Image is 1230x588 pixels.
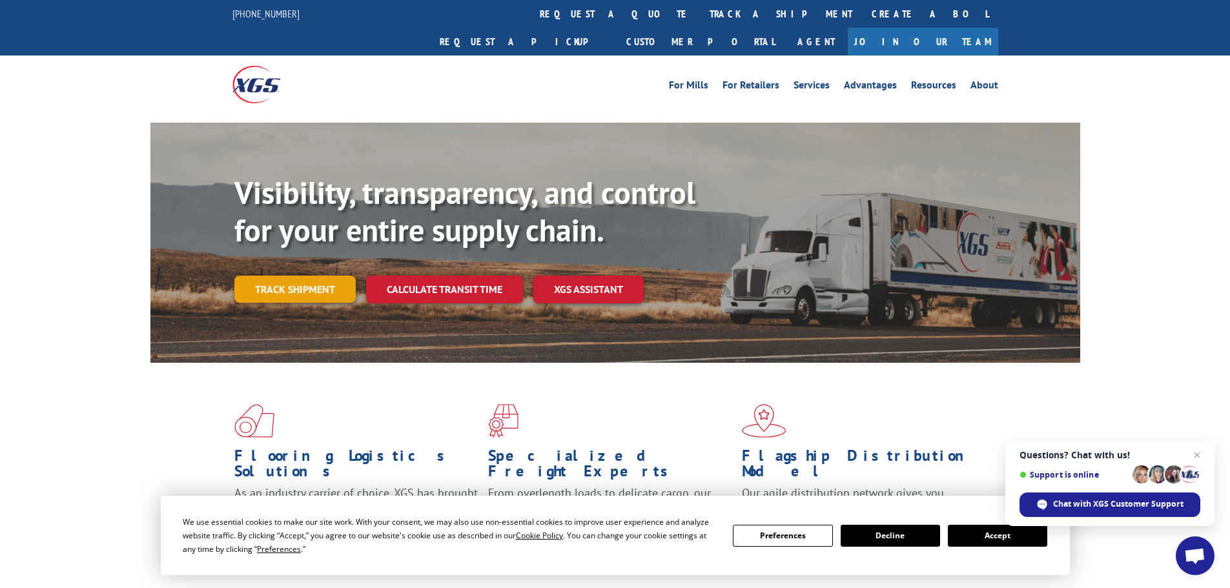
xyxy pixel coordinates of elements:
a: About [970,80,998,94]
span: Our agile distribution network gives you nationwide inventory management on demand. [742,485,979,516]
a: Calculate transit time [366,276,523,303]
button: Preferences [733,525,832,547]
button: Accept [948,525,1047,547]
a: Advantages [844,80,897,94]
span: As an industry carrier of choice, XGS has brought innovation and dedication to flooring logistics... [234,485,478,531]
img: xgs-icon-total-supply-chain-intelligence-red [234,404,274,438]
img: xgs-icon-focused-on-flooring-red [488,404,518,438]
h1: Flagship Distribution Model [742,448,986,485]
a: Agent [784,28,848,56]
a: Track shipment [234,276,356,303]
a: [PHONE_NUMBER] [232,7,300,20]
a: Services [794,80,830,94]
span: Chat with XGS Customer Support [1053,498,1184,510]
span: Cookie Policy [516,530,563,541]
span: Close chat [1189,447,1205,463]
span: Support is online [1020,470,1128,480]
div: Open chat [1176,536,1215,575]
p: From overlength loads to delicate cargo, our experienced staff knows the best way to move your fr... [488,485,732,543]
a: For Mills [669,80,708,94]
a: Request a pickup [430,28,617,56]
a: Customer Portal [617,28,784,56]
span: Preferences [257,543,301,554]
a: For Retailers [723,80,779,94]
a: Join Our Team [848,28,998,56]
b: Visibility, transparency, and control for your entire supply chain. [234,172,695,250]
div: We use essential cookies to make our site work. With your consent, we may also use non-essential ... [183,515,717,556]
div: Cookie Consent Prompt [161,496,1070,575]
h1: Flooring Logistics Solutions [234,448,478,485]
a: XGS ASSISTANT [533,276,644,303]
h1: Specialized Freight Experts [488,448,732,485]
span: Questions? Chat with us! [1020,450,1200,460]
a: Resources [911,80,956,94]
button: Decline [841,525,940,547]
div: Chat with XGS Customer Support [1020,492,1200,517]
img: xgs-icon-flagship-distribution-model-red [742,404,786,438]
